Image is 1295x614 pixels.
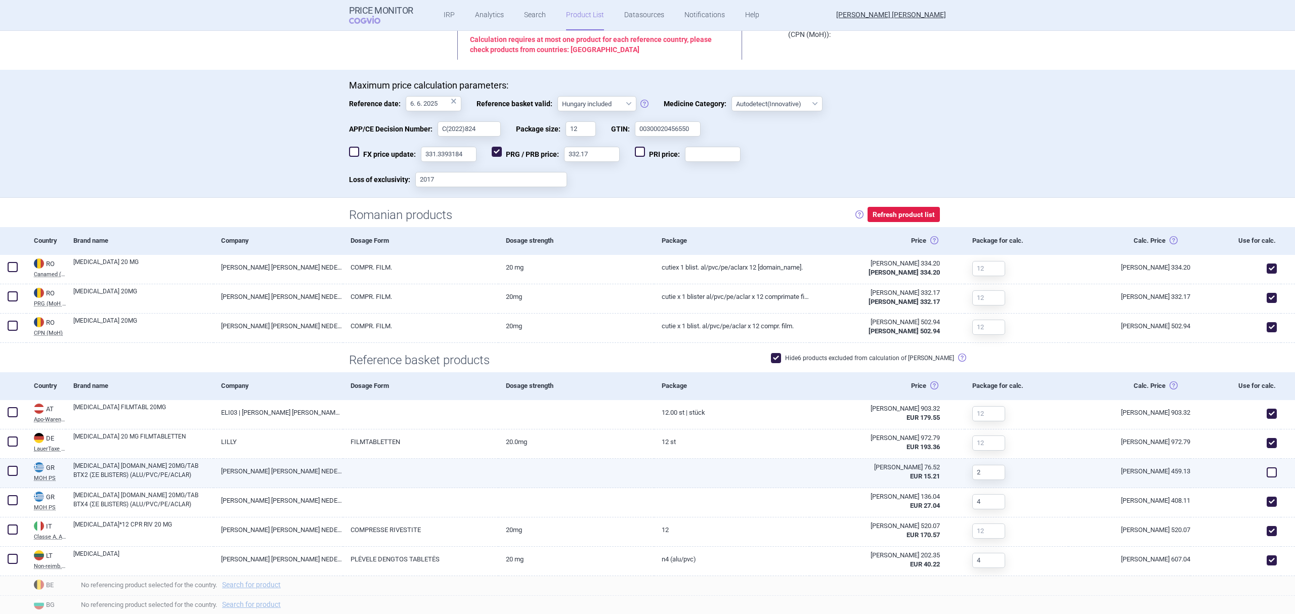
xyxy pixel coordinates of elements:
[965,372,1068,400] div: Package for calc.
[34,475,66,481] abbr: MOH PS
[817,433,940,443] div: [PERSON_NAME] 972.79
[349,6,413,25] a: Price MonitorCOGVIO
[1068,284,1190,309] a: [PERSON_NAME] 332.17
[26,257,66,277] a: ROROCanamed ([DOMAIN_NAME] - Canamed Annex 1)
[343,314,498,338] a: COMPR. FILM.
[498,284,654,309] a: 20mg
[349,208,452,223] h1: Romanian products
[343,372,498,400] div: Dosage Form
[817,318,940,327] div: [PERSON_NAME] 502.94
[34,446,66,452] abbr: LauerTaxe CGM
[34,550,44,560] img: Lithuania
[343,547,498,572] a: PLĖVELE DENGTOS TABLETĖS
[817,463,940,472] div: [PERSON_NAME] 76.52
[906,531,940,539] strong: EUR 170.57
[817,259,940,268] div: [PERSON_NAME] 334.20
[34,521,66,532] div: IT
[66,372,213,400] div: Brand name
[972,290,1005,305] input: 12
[349,80,946,91] p: Maximum price calculation parameters:
[213,459,343,484] a: [PERSON_NAME] [PERSON_NAME] NEDERLAND B.V., THE [DEMOGRAPHIC_DATA]
[972,494,1005,509] input: 12
[26,491,66,510] a: GRGRMOH PS
[26,287,66,306] a: ROROPRG (MoH - Canamed Annex 2A)
[343,517,498,542] a: COMPRESSE RIVESTITE
[451,96,457,107] div: ×
[817,288,940,297] div: [PERSON_NAME] 332.17
[654,255,809,280] a: Cutiex 1 blist. Al/PVC/PE/Aclarx 12 [DOMAIN_NAME].
[910,472,940,480] strong: EUR 15.21
[34,258,44,269] img: Romania
[222,581,281,588] a: Search for product
[34,301,66,306] abbr: PRG (MoH - Canamed Annex 2A)
[972,523,1005,539] input: 12
[470,35,712,54] strong: Calculation requires at most one product for each reference country , please check products from ...
[421,147,477,162] input: FX price update:
[34,521,44,531] img: Italy
[222,601,281,608] a: Search for product
[731,96,823,111] select: Medicine Category:
[343,227,498,254] div: Dosage Form
[1068,372,1190,400] div: Calc. Price
[809,372,965,400] div: Price
[73,432,213,450] a: [MEDICAL_DATA] 20 MG FILMTABLETTEN
[73,287,213,305] a: [MEDICAL_DATA] 20MG
[73,257,213,276] a: [MEDICAL_DATA] 20 MG
[972,435,1005,451] input: 12
[910,502,940,509] strong: EUR 27.04
[349,6,413,16] strong: Price Monitor
[34,433,44,443] img: Germany
[406,96,461,111] input: Reference date:×
[1068,488,1190,513] a: [PERSON_NAME] 408.11
[1068,227,1190,254] div: Calc. Price
[557,96,636,111] select: Reference basket valid:
[213,429,343,454] a: LILLY
[34,462,44,472] img: Greece
[869,269,940,276] strong: [PERSON_NAME] 334.20
[34,317,66,328] div: RO
[771,353,954,363] label: Hide 6 products excluded from calculation of [PERSON_NAME]
[438,121,501,137] input: APP/CE Decision Number:
[213,372,343,400] div: Company
[635,147,685,162] span: PRI price:
[817,492,940,501] div: [PERSON_NAME] 136.04
[817,259,940,277] abbr: Ex-Factory without VAT from source
[1190,227,1281,254] div: Use for calc.
[817,433,940,452] abbr: Ex-Factory without VAT from source
[349,96,406,111] span: Reference date:
[213,284,343,309] a: [PERSON_NAME] [PERSON_NAME] NEDERLAND BV - [GEOGRAPHIC_DATA]
[34,417,66,422] abbr: Apo-Warenv.III
[817,551,940,569] abbr: Ex-Factory without VAT from source
[34,433,66,444] div: DE
[1190,372,1281,400] div: Use for calc.
[34,288,66,299] div: RO
[34,462,66,473] div: GR
[73,579,1295,591] span: No referencing product selected for the country.
[1068,459,1190,484] a: [PERSON_NAME] 459.13
[1068,314,1190,338] a: [PERSON_NAME] 502.94
[349,121,438,137] span: APP/CE Decision Number:
[498,429,654,454] a: 20.0mg
[26,579,66,591] span: BE
[1068,547,1190,572] a: [PERSON_NAME] 607.04
[498,547,654,572] a: 20 mg
[869,327,940,335] strong: [PERSON_NAME] 502.94
[972,320,1005,335] input: 12
[26,549,66,569] a: LTLTNon-reimb. list
[1068,400,1190,425] a: [PERSON_NAME] 903.32
[34,492,44,502] img: Greece
[34,492,66,503] div: GR
[564,147,620,162] input: PRG / PRB price:
[34,404,44,414] img: Austria
[26,316,66,336] a: ROROCPN (MoH)
[213,227,343,254] div: Company
[817,463,940,481] abbr: Ex-Factory without VAT from source
[664,96,731,111] span: Medicine Category:
[566,121,596,137] input: Package size:
[654,547,809,572] a: N4 (alu/PVC)
[498,255,654,280] a: 20 mg
[34,404,66,415] div: AT
[654,314,809,338] a: Cutie x 1 blist. Al/PVC/PE/Aclar x 12 compr. film.
[817,521,940,531] div: [PERSON_NAME] 520.07
[1068,255,1190,280] a: [PERSON_NAME] 334.20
